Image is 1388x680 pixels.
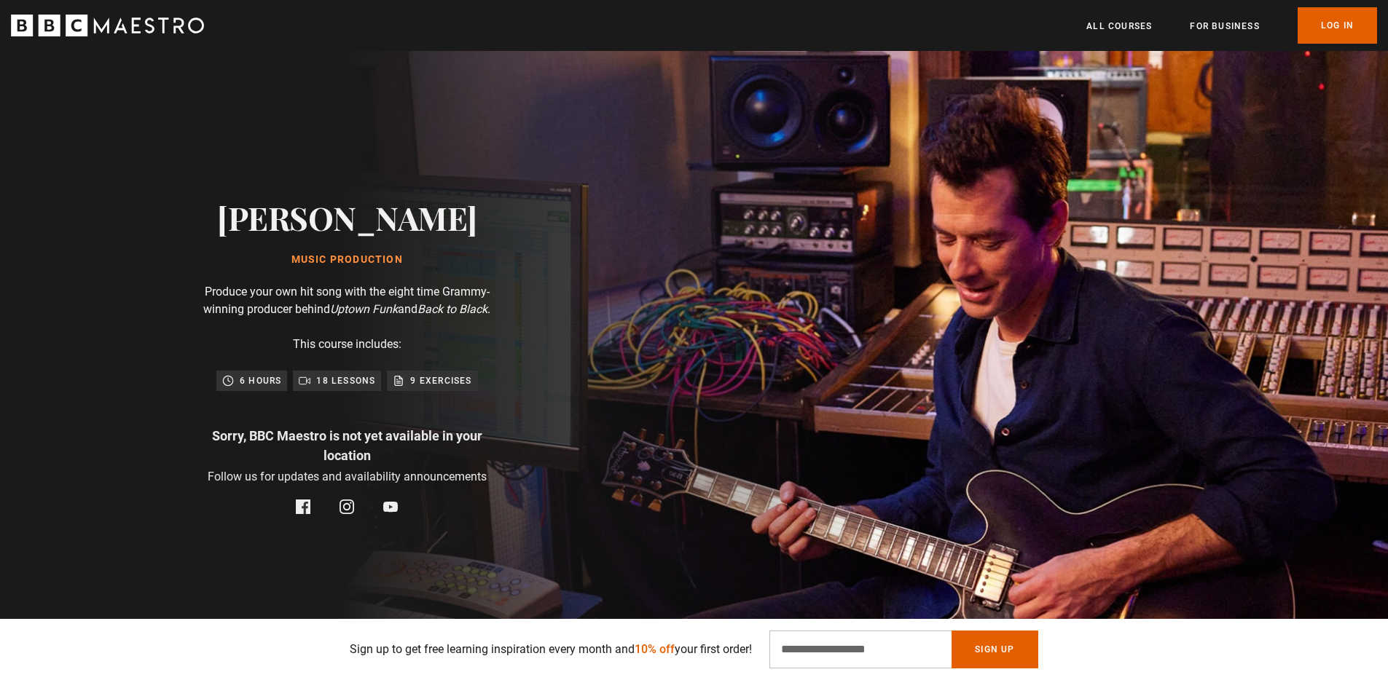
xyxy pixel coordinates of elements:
i: Back to Black [417,302,487,316]
p: Sorry, BBC Maestro is not yet available in your location [201,426,493,465]
nav: Primary [1086,7,1377,44]
p: 18 lessons [316,373,375,388]
p: Follow us for updates and availability announcements [208,468,487,486]
p: 9 exercises [410,373,471,388]
p: Produce your own hit song with the eight time Grammy-winning producer behind and . [201,283,493,318]
svg: BBC Maestro [11,15,204,36]
a: All Courses [1086,19,1152,33]
i: Uptown Funk [330,302,398,316]
h2: [PERSON_NAME] [217,199,477,236]
a: Log In [1298,7,1377,44]
p: This course includes: [293,336,401,353]
p: 6 hours [240,373,281,388]
button: Sign Up [952,630,1038,668]
p: Sign up to get free learning inspiration every month and your first order! [350,641,752,658]
a: For business [1190,19,1259,33]
h1: Music Production [217,254,477,266]
span: 10% off [635,642,675,656]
